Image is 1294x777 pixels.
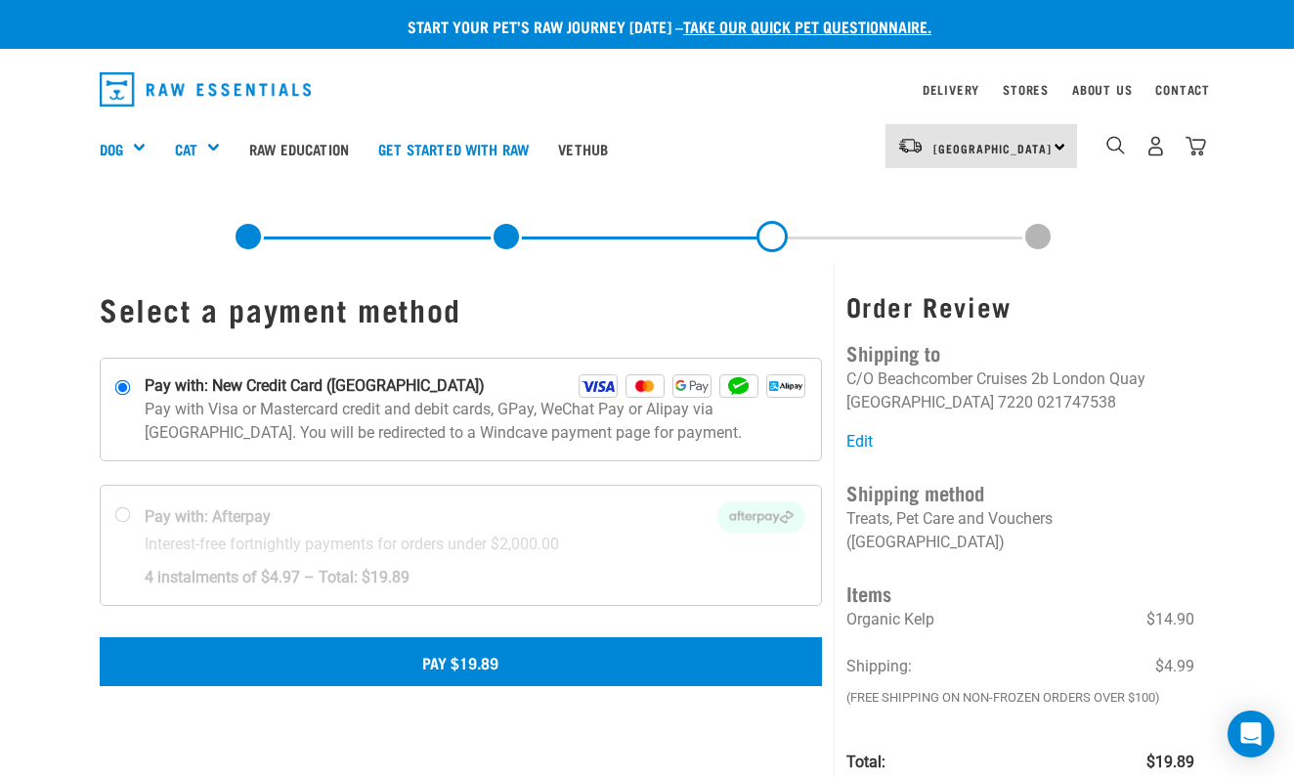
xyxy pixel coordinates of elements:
[846,337,1194,367] h4: Shipping to
[579,374,618,398] img: Visa
[846,432,873,451] a: Edit
[846,477,1194,507] h4: Shipping method
[84,65,1210,114] nav: dropdown navigation
[1031,369,1145,388] li: 2b London Quay
[846,578,1194,608] h4: Items
[1072,86,1132,93] a: About Us
[846,688,1267,708] em: (Free Shipping on Non-Frozen orders over $100)
[672,374,712,398] img: GPay
[897,137,924,154] img: van-moving.png
[1155,655,1194,678] span: $4.99
[175,138,197,160] a: Cat
[719,374,758,398] img: WeChat
[1037,393,1116,411] li: 021747538
[846,657,912,675] span: Shipping:
[846,610,934,628] span: Organic Kelp
[846,507,1194,554] p: Treats, Pet Care and Vouchers ([GEOGRAPHIC_DATA])
[543,109,623,188] a: Vethub
[1106,136,1125,154] img: home-icon-1@2x.png
[235,109,364,188] a: Raw Education
[100,637,822,686] button: Pay $19.89
[846,291,1194,322] h3: Order Review
[145,398,805,445] p: Pay with Visa or Mastercard credit and debit cards, GPay, WeChat Pay or Alipay via [GEOGRAPHIC_DA...
[115,379,131,395] input: Pay with: New Credit Card ([GEOGRAPHIC_DATA]) Visa Mastercard GPay WeChat Alipay Pay with Visa or...
[100,291,822,326] h1: Select a payment method
[100,72,311,107] img: Raw Essentials Logo
[766,374,805,398] img: Alipay
[1228,711,1274,757] div: Open Intercom Messenger
[1145,136,1166,156] img: user.png
[846,753,885,771] strong: Total:
[933,145,1052,151] span: [GEOGRAPHIC_DATA]
[923,86,979,93] a: Delivery
[1146,608,1194,631] span: $14.90
[1146,751,1194,774] span: $19.89
[1186,136,1206,156] img: home-icon@2x.png
[100,138,123,160] a: Dog
[846,369,1027,388] li: C/O Beachcomber Cruises
[625,374,665,398] img: Mastercard
[364,109,543,188] a: Get started with Raw
[846,393,1033,411] li: [GEOGRAPHIC_DATA] 7220
[1003,86,1049,93] a: Stores
[145,374,485,398] strong: Pay with: New Credit Card ([GEOGRAPHIC_DATA])
[683,22,931,30] a: take our quick pet questionnaire.
[1155,86,1210,93] a: Contact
